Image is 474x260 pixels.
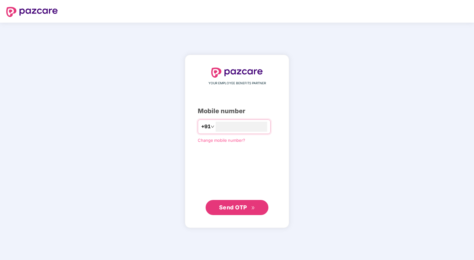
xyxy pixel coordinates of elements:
[6,7,58,17] img: logo
[208,81,266,86] span: YOUR EMPLOYEE BENEFITS PARTNER
[251,206,255,210] span: double-right
[206,200,268,215] button: Send OTPdouble-right
[198,138,245,143] a: Change mobile number?
[201,123,211,130] span: +91
[211,125,214,129] span: down
[219,204,247,211] span: Send OTP
[211,68,263,78] img: logo
[198,106,276,116] div: Mobile number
